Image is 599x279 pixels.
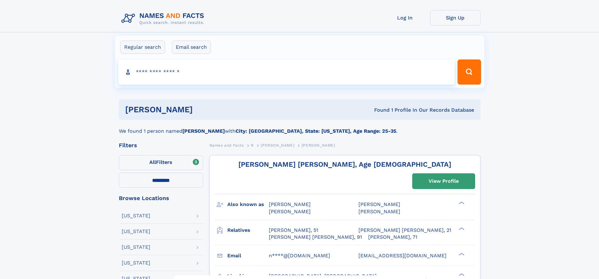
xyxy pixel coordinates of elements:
[251,143,254,148] span: R
[457,201,465,205] div: ❯
[269,273,377,279] span: [GEOGRAPHIC_DATA], [GEOGRAPHIC_DATA]
[457,272,465,276] div: ❯
[118,59,455,85] input: search input
[358,201,400,207] span: [PERSON_NAME]
[119,10,209,27] img: Logo Names and Facts
[149,159,156,165] span: All
[209,141,244,149] a: Names and Facts
[269,234,362,241] a: [PERSON_NAME] [PERSON_NAME], 91
[302,143,335,148] span: [PERSON_NAME]
[119,195,203,201] div: Browse Locations
[119,155,203,170] label: Filters
[358,209,400,215] span: [PERSON_NAME]
[269,201,311,207] span: [PERSON_NAME]
[358,227,451,234] a: [PERSON_NAME] [PERSON_NAME], 21
[172,41,211,54] label: Email search
[227,225,269,236] h3: Relatives
[227,199,269,210] h3: Also known as
[457,226,465,231] div: ❯
[269,227,318,234] a: [PERSON_NAME], 51
[122,213,150,218] div: [US_STATE]
[122,260,150,265] div: [US_STATE]
[182,128,225,134] b: [PERSON_NAME]
[430,10,480,25] a: Sign Up
[380,10,430,25] a: Log In
[238,160,451,168] a: [PERSON_NAME] [PERSON_NAME], Age [DEMOGRAPHIC_DATA]
[283,107,474,114] div: Found 1 Profile In Our Records Database
[227,250,269,261] h3: Email
[120,41,165,54] label: Regular search
[358,253,446,259] span: [EMAIL_ADDRESS][DOMAIN_NAME]
[368,234,417,241] a: [PERSON_NAME], 71
[458,59,481,85] button: Search Button
[125,106,284,114] h1: [PERSON_NAME]
[236,128,396,134] b: City: [GEOGRAPHIC_DATA], State: [US_STATE], Age Range: 25-35
[122,245,150,250] div: [US_STATE]
[122,229,150,234] div: [US_STATE]
[457,252,465,256] div: ❯
[429,174,459,188] div: View Profile
[251,141,254,149] a: R
[119,120,480,135] div: We found 1 person named with .
[119,142,203,148] div: Filters
[269,209,311,215] span: [PERSON_NAME]
[261,143,294,148] span: [PERSON_NAME]
[261,141,294,149] a: [PERSON_NAME]
[413,174,475,189] a: View Profile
